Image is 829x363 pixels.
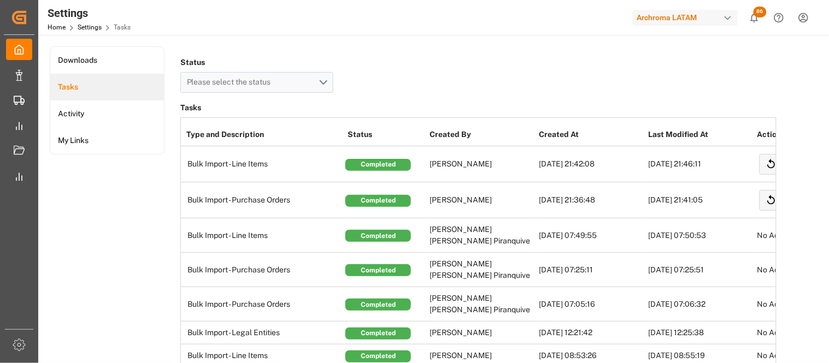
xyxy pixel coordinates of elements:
[345,159,411,171] div: Completed
[181,253,345,287] td: Bulk Import - Purchase Orders
[536,182,645,218] td: [DATE] 21:36:48
[345,264,411,276] div: Completed
[48,5,131,21] div: Settings
[427,182,536,218] td: [PERSON_NAME]
[536,253,645,287] td: [DATE] 07:25:11
[645,146,755,182] td: [DATE] 21:46:11
[633,10,738,26] div: Archroma LATAM
[50,47,164,74] a: Downloads
[427,287,536,322] td: [PERSON_NAME] [PERSON_NAME] Piranquive
[180,55,333,70] h4: Status
[645,123,755,146] th: Last Modified At
[187,78,277,86] span: Please select the status
[757,351,796,360] span: No Actions
[181,218,345,253] td: Bulk Import - Line Items
[645,287,755,322] td: [DATE] 07:06:32
[536,146,645,182] td: [DATE] 21:42:08
[427,253,536,287] td: [PERSON_NAME] [PERSON_NAME] Piranquive
[78,23,102,31] a: Settings
[754,7,767,17] span: 86
[757,231,796,240] span: No Actions
[427,123,536,146] th: Created By
[181,322,345,344] td: Bulk Import - Legal Entities
[757,300,796,308] span: No Actions
[645,322,755,344] td: [DATE] 12:25:38
[181,123,345,146] th: Type and Description
[345,328,411,340] div: Completed
[345,350,411,362] div: Completed
[536,322,645,344] td: [DATE] 12:21:42
[50,100,164,127] a: Activity
[345,299,411,311] div: Completed
[427,322,536,344] td: [PERSON_NAME]
[427,146,536,182] td: [PERSON_NAME]
[50,74,164,100] a: Tasks
[757,328,796,337] span: No Actions
[48,23,66,31] a: Home
[645,182,755,218] td: [DATE] 21:41:05
[427,218,536,253] td: [PERSON_NAME] [PERSON_NAME] Piranquive
[180,100,777,116] h3: Tasks
[345,195,411,207] div: Completed
[181,146,345,182] td: Bulk Import - Line Items
[536,287,645,322] td: [DATE] 07:05:16
[536,123,645,146] th: Created At
[645,253,755,287] td: [DATE] 07:25:51
[345,123,427,146] th: Status
[536,218,645,253] td: [DATE] 07:49:55
[50,127,164,154] a: My Links
[345,230,411,242] div: Completed
[181,287,345,322] td: Bulk Import - Purchase Orders
[645,218,755,253] td: [DATE] 07:50:53
[757,265,796,274] span: No Actions
[633,7,742,28] button: Archroma LATAM
[767,5,791,30] button: Help Center
[180,72,333,93] button: open menu
[742,5,767,30] button: show 86 new notifications
[181,182,345,218] td: Bulk Import - Purchase Orders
